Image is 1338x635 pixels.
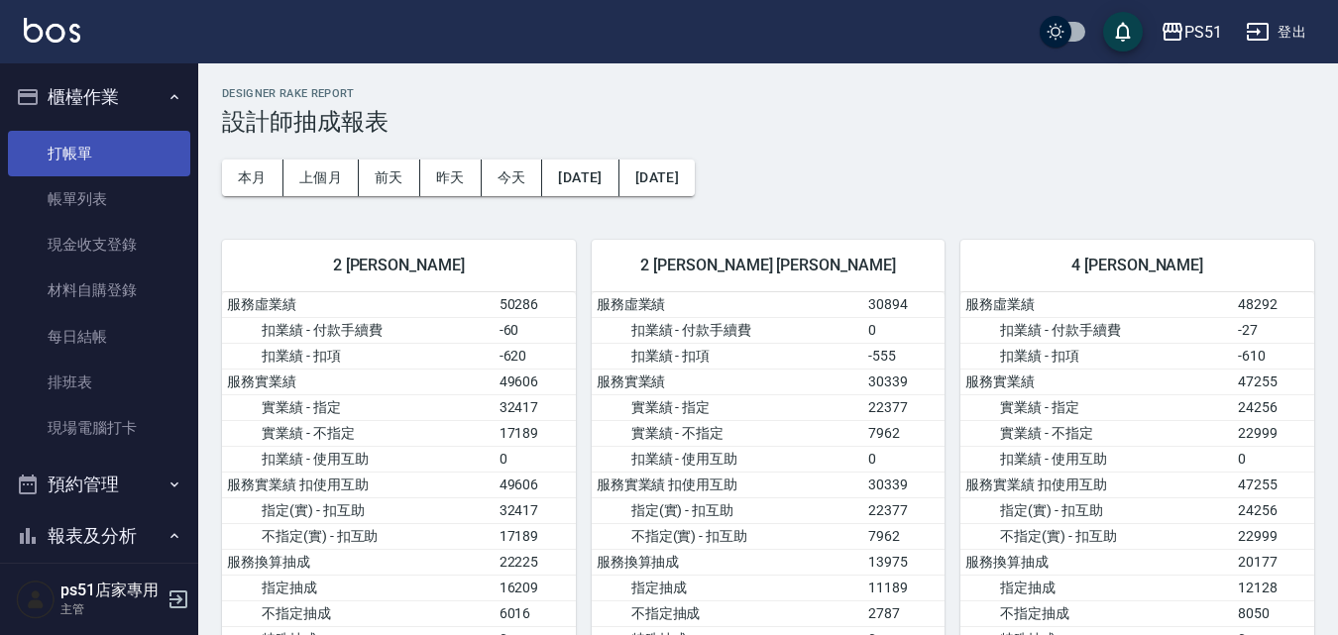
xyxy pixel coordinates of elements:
td: -555 [863,343,945,369]
button: 昨天 [420,159,482,196]
td: 服務換算抽成 [592,549,864,575]
a: 現金收支登錄 [8,222,190,267]
p: 主管 [60,600,162,618]
td: 扣業績 - 扣項 [592,343,864,369]
td: 指定抽成 [222,575,495,600]
td: 服務換算抽成 [960,549,1233,575]
td: 30894 [863,292,945,318]
td: 不指定抽成 [592,600,864,626]
td: 30339 [863,369,945,394]
td: 扣業績 - 使用互助 [592,446,864,472]
td: 扣業績 - 付款手續費 [960,317,1233,343]
td: 22377 [863,394,945,420]
td: 不指定(實) - 扣互助 [222,523,495,549]
h5: ps51店家專用 [60,581,162,600]
td: 指定抽成 [592,575,864,600]
span: 2 [PERSON_NAME] [PERSON_NAME] [615,256,922,275]
td: 22225 [495,549,576,575]
h2: Designer Rake Report [222,87,1314,100]
td: 0 [495,446,576,472]
h3: 設計師抽成報表 [222,108,1314,136]
td: 不指定抽成 [222,600,495,626]
td: 32417 [495,497,576,523]
td: 48292 [1233,292,1314,318]
td: 49606 [495,472,576,497]
td: 扣業績 - 使用互助 [222,446,495,472]
a: 現場電腦打卡 [8,405,190,451]
td: 扣業績 - 付款手續費 [592,317,864,343]
td: 指定(實) - 扣互助 [960,497,1233,523]
td: 22999 [1233,420,1314,446]
td: 服務實業績 [592,369,864,394]
td: 扣業績 - 扣項 [960,343,1233,369]
a: 帳單列表 [8,176,190,222]
td: 服務實業績 扣使用互助 [592,472,864,497]
td: 實業績 - 不指定 [960,420,1233,446]
span: 2 [PERSON_NAME] [246,256,552,275]
td: 47255 [1233,472,1314,497]
button: save [1103,12,1143,52]
td: 17189 [495,523,576,549]
td: 0 [863,317,945,343]
a: 打帳單 [8,131,190,176]
td: 扣業績 - 扣項 [222,343,495,369]
td: 扣業績 - 使用互助 [960,446,1233,472]
td: 6016 [495,600,576,626]
button: 報表及分析 [8,510,190,562]
td: -620 [495,343,576,369]
button: 前天 [359,159,420,196]
td: 22999 [1233,523,1314,549]
span: 4 [PERSON_NAME] [984,256,1290,275]
td: 實業績 - 指定 [222,394,495,420]
td: 7962 [863,523,945,549]
td: -27 [1233,317,1314,343]
div: PS51 [1184,20,1222,45]
td: 30339 [863,472,945,497]
td: 服務虛業績 [222,292,495,318]
button: 本月 [222,159,283,196]
td: 服務實業績 扣使用互助 [960,472,1233,497]
td: 20177 [1233,549,1314,575]
button: [DATE] [619,159,695,196]
td: -60 [495,317,576,343]
td: 49606 [495,369,576,394]
td: 服務實業績 [960,369,1233,394]
td: 13975 [863,549,945,575]
td: 17189 [495,420,576,446]
button: 登出 [1238,14,1314,51]
td: 8050 [1233,600,1314,626]
td: 22377 [863,497,945,523]
button: 上個月 [283,159,359,196]
td: 服務實業績 扣使用互助 [222,472,495,497]
a: 每日結帳 [8,314,190,360]
td: 11189 [863,575,945,600]
button: 今天 [482,159,543,196]
td: 指定抽成 [960,575,1233,600]
td: -610 [1233,343,1314,369]
td: 47255 [1233,369,1314,394]
td: 服務虛業績 [592,292,864,318]
td: 32417 [495,394,576,420]
a: 材料自購登錄 [8,267,190,313]
td: 指定(實) - 扣互助 [592,497,864,523]
td: 0 [863,446,945,472]
a: 排班表 [8,360,190,405]
img: Logo [24,18,80,43]
td: 16209 [495,575,576,600]
td: 50286 [495,292,576,318]
button: 櫃檯作業 [8,71,190,123]
td: 扣業績 - 付款手續費 [222,317,495,343]
td: 12128 [1233,575,1314,600]
td: 實業績 - 不指定 [592,420,864,446]
button: PS51 [1153,12,1230,53]
td: 不指定(實) - 扣互助 [592,523,864,549]
button: [DATE] [542,159,618,196]
td: 7962 [863,420,945,446]
td: 實業績 - 指定 [592,394,864,420]
td: 不指定(實) - 扣互助 [960,523,1233,549]
img: Person [16,580,56,619]
td: 2787 [863,600,945,626]
td: 實業績 - 指定 [960,394,1233,420]
td: 不指定抽成 [960,600,1233,626]
td: 實業績 - 不指定 [222,420,495,446]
